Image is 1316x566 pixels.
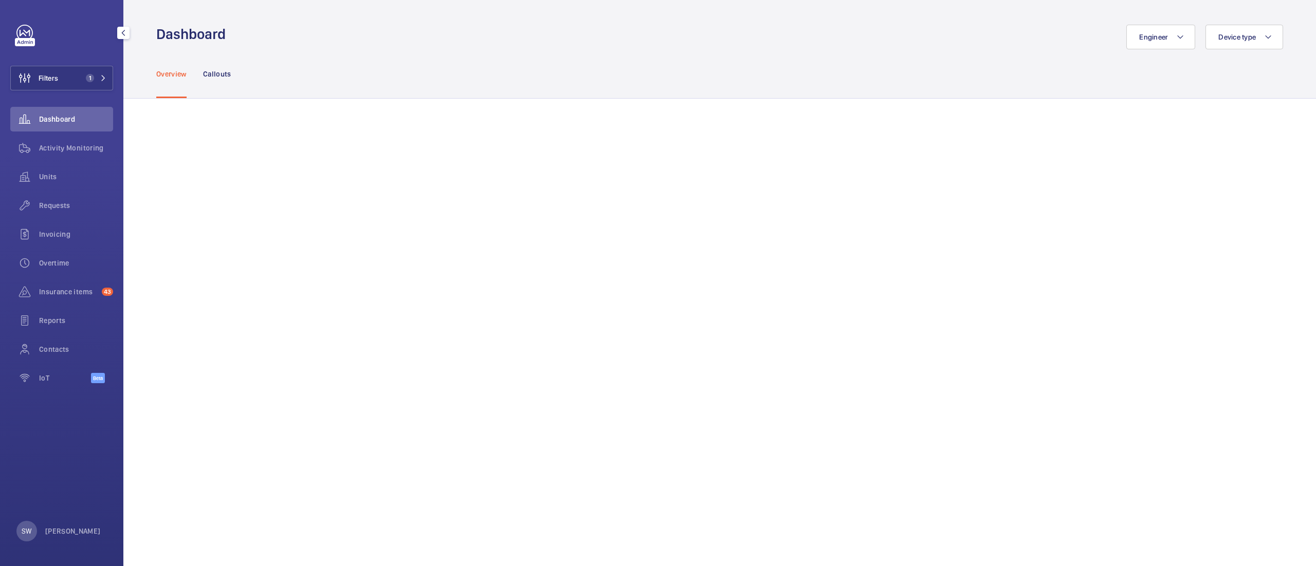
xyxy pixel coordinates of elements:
[39,73,58,83] span: Filters
[39,315,113,326] span: Reports
[22,526,31,536] p: SW
[39,143,113,153] span: Activity Monitoring
[102,288,113,296] span: 43
[39,258,113,268] span: Overtime
[39,114,113,124] span: Dashboard
[39,229,113,239] span: Invoicing
[39,172,113,182] span: Units
[203,69,231,79] p: Callouts
[91,373,105,383] span: Beta
[1126,25,1195,49] button: Engineer
[39,287,98,297] span: Insurance items
[156,25,232,44] h1: Dashboard
[86,74,94,82] span: 1
[1139,33,1168,41] span: Engineer
[39,373,91,383] span: IoT
[39,200,113,211] span: Requests
[1205,25,1283,49] button: Device type
[10,66,113,90] button: Filters1
[156,69,187,79] p: Overview
[45,526,101,536] p: [PERSON_NAME]
[39,344,113,354] span: Contacts
[1218,33,1256,41] span: Device type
